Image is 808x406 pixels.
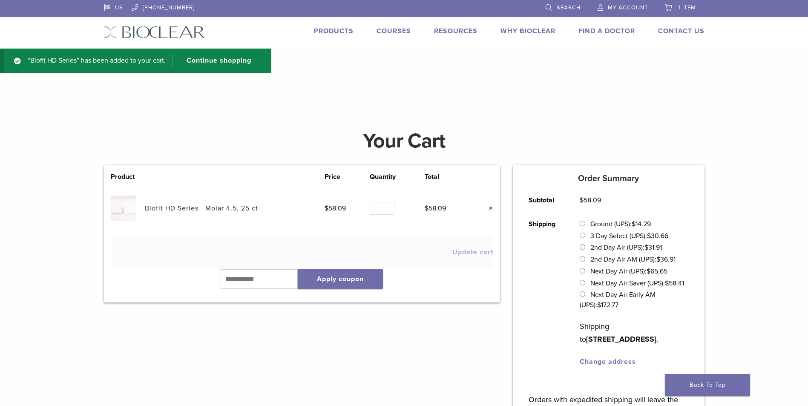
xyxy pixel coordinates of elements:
label: Next Day Air Saver (UPS): [590,279,684,288]
a: Biofit HD Series - Molar 4.5, 25 ct [145,204,258,213]
a: Remove this item [482,203,493,214]
span: $ [665,279,669,288]
th: Shipping [519,212,570,374]
h1: Your Cart [98,131,711,151]
bdi: 58.09 [425,204,446,213]
img: Biofit HD Series - Molar 4.5, 25 ct [111,196,136,221]
button: Apply coupon [298,269,383,289]
span: Search [557,4,581,11]
label: 3 Day Select (UPS): [590,232,668,240]
th: Price [325,172,370,182]
span: $ [597,301,601,309]
bdi: 36.91 [656,255,676,264]
span: $ [325,204,328,213]
bdi: 30.66 [647,232,668,240]
label: Next Day Air Early AM (UPS): [580,291,655,309]
label: Next Day Air (UPS): [590,267,667,276]
span: $ [580,196,584,204]
label: 2nd Day Air AM (UPS): [590,255,676,264]
span: $ [647,267,650,276]
label: 2nd Day Air (UPS): [590,243,662,252]
a: Continue shopping [173,55,258,66]
th: Quantity [370,172,425,182]
a: Products [314,27,354,35]
a: Find A Doctor [578,27,635,35]
bdi: 172.77 [597,301,618,309]
span: 1 item [679,4,696,11]
a: Contact Us [658,27,704,35]
label: Ground (UPS): [590,220,651,228]
span: $ [425,204,428,213]
a: Change address [580,357,636,366]
bdi: 58.09 [580,196,601,204]
h5: Order Summary [513,173,704,184]
th: Product [111,172,145,182]
span: My Account [608,4,648,11]
bdi: 31.91 [644,243,662,252]
span: $ [656,255,660,264]
bdi: 58.09 [325,204,346,213]
span: $ [644,243,648,252]
bdi: 14.29 [632,220,651,228]
bdi: 58.41 [665,279,684,288]
bdi: 65.65 [647,267,667,276]
button: Update cart [452,249,493,256]
a: Back To Top [665,374,750,396]
a: Resources [434,27,477,35]
strong: [STREET_ADDRESS] [586,334,656,344]
a: Why Bioclear [500,27,555,35]
p: Shipping to . [580,320,688,346]
a: Courses [377,27,411,35]
span: $ [647,232,651,240]
img: Bioclear [104,26,205,38]
th: Subtotal [519,188,570,212]
th: Total [425,172,470,182]
span: $ [632,220,635,228]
